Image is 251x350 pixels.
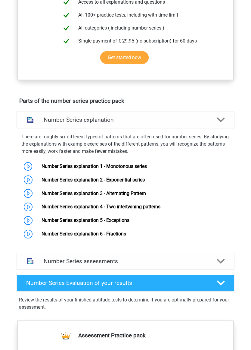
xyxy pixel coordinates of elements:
a: Number Series explanation 4 - Two intertwining patterns [42,204,160,210]
a: explanations Number Series explanation [14,112,237,128]
a: Number Series explanation 3 - Alternating Pattern [42,191,146,196]
h4: Number Series explanation [44,116,208,123]
h4: Number Series assessments [44,258,208,265]
a: assessments Number Series assessments [14,253,237,270]
p: There are roughly six different types of patterns that are often used for number series. By study... [21,133,230,155]
p: Review the results of your finished aptitude tests to determine if you are optimally prepared for... [19,296,232,311]
img: number series explanations [24,114,37,126]
a: Number Series explanation 6 - Fractions [42,231,126,237]
h4: Number Series Evaluation of your results [26,279,208,286]
img: number series assessments [24,255,37,268]
a: Number Series explanation 1 - Monotonous series [42,163,147,169]
a: Number Series explanation 5 - Exceptions [42,217,129,223]
a: Get started now [100,51,149,64]
h4: Parts of the number series practice pack [19,97,232,104]
a: Number Series Evaluation of your results [14,275,237,292]
a: Number Series explanation 2 - Exponential series [42,177,145,183]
